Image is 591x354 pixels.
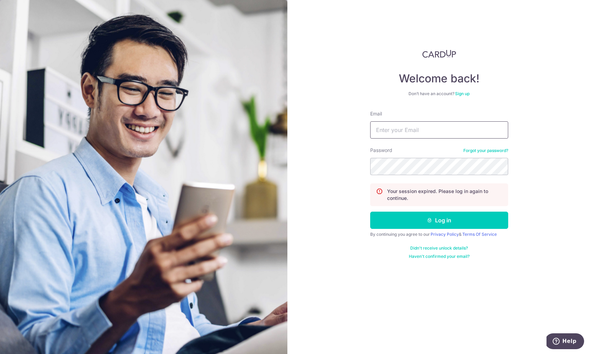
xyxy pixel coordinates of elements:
a: Privacy Policy [431,232,459,237]
p: Your session expired. Please log in again to continue. [387,188,502,202]
a: Forgot your password? [463,148,508,153]
img: CardUp Logo [422,50,456,58]
button: Log in [370,212,508,229]
a: Didn't receive unlock details? [410,245,468,251]
div: Don’t have an account? [370,91,508,97]
label: Password [370,147,392,154]
iframe: Opens a widget where you can find more information [546,333,584,351]
input: Enter your Email [370,121,508,139]
a: Sign up [455,91,470,96]
label: Email [370,110,382,117]
a: Haven't confirmed your email? [409,254,470,259]
h4: Welcome back! [370,72,508,85]
div: By continuing you agree to our & [370,232,508,237]
a: Terms Of Service [462,232,497,237]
